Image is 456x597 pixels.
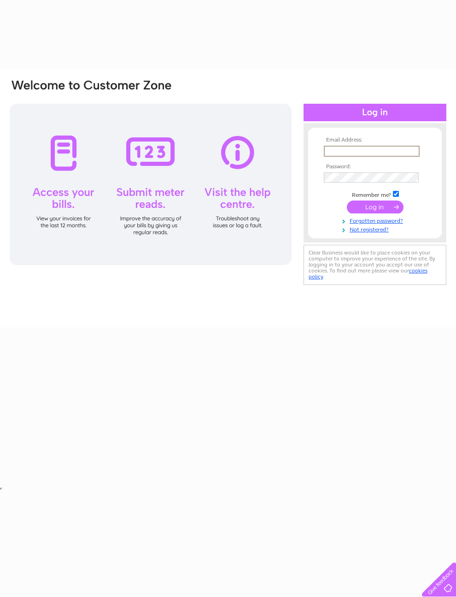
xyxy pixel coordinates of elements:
div: Clear Business would like to place cookies on your computer to improve your experience of the sit... [304,245,446,285]
a: cookies policy [309,267,427,280]
td: Remember me? [322,189,428,199]
a: Not registered? [324,225,428,233]
th: Email Address: [322,137,428,143]
th: Password: [322,164,428,170]
input: Submit [347,201,403,213]
a: Forgotten password? [324,216,428,225]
